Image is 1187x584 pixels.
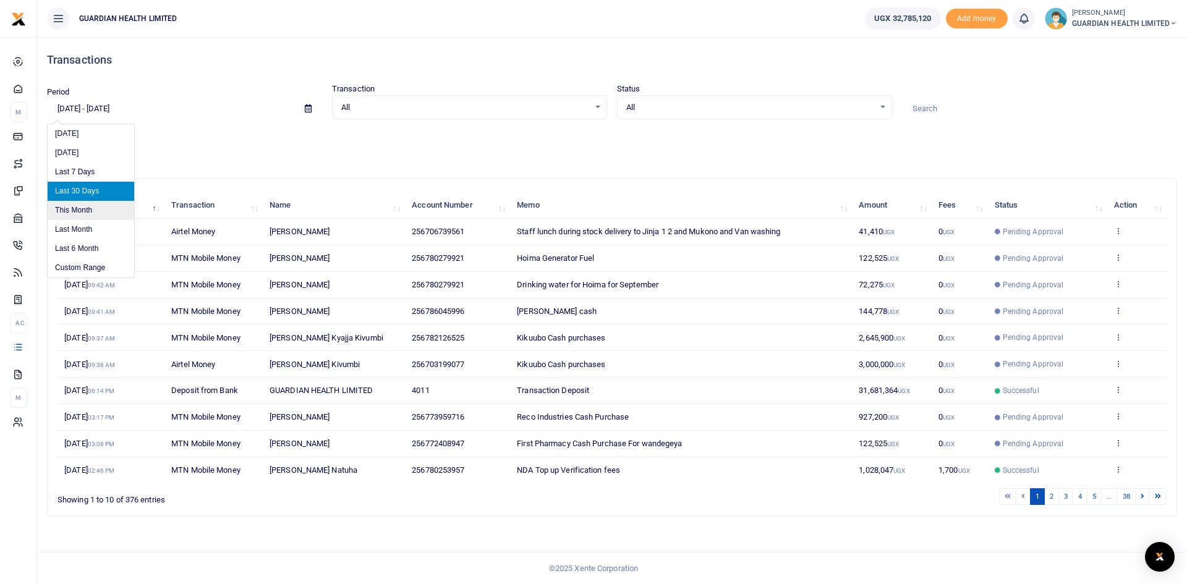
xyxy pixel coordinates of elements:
[938,386,955,395] span: 0
[860,7,945,30] li: Wallet ballance
[1003,332,1064,343] span: Pending Approval
[1045,7,1177,30] a: profile-user [PERSON_NAME] GUARDIAN HEALTH LIMITED
[1072,8,1177,19] small: [PERSON_NAME]
[943,282,955,289] small: UGX
[1145,542,1175,572] div: Open Intercom Messenger
[164,192,263,219] th: Transaction: activate to sort column ascending
[938,227,955,236] span: 0
[270,439,330,448] span: [PERSON_NAME]
[341,101,589,114] span: All
[64,412,114,421] span: [DATE]
[943,308,955,315] small: UGX
[938,333,955,342] span: 0
[874,12,931,25] span: UGX 32,785,120
[859,412,899,421] span: 927,200
[517,360,605,369] span: Kikuubo Cash purchases
[64,386,114,395] span: [DATE]
[1030,488,1045,505] a: 1
[943,362,955,368] small: UGX
[64,280,115,289] span: [DATE]
[887,255,899,262] small: UGX
[893,362,905,368] small: UGX
[171,360,215,369] span: Airtel Money
[1107,192,1167,219] th: Action: activate to sort column ascending
[859,227,895,236] span: 41,410
[412,253,464,263] span: 256780279921
[171,386,238,395] span: Deposit from Bank
[412,386,429,395] span: 4011
[938,465,970,475] span: 1,700
[517,333,605,342] span: Kikuubo Cash purchases
[887,308,899,315] small: UGX
[412,412,464,421] span: 256773959716
[11,12,26,27] img: logo-small
[412,465,464,475] span: 256780253957
[859,307,899,316] span: 144,778
[270,360,360,369] span: [PERSON_NAME] Kivumbi
[517,253,594,263] span: Hoima Generator Fuel
[958,467,970,474] small: UGX
[64,360,115,369] span: [DATE]
[517,280,658,289] span: Drinking water for Hoima for September
[88,387,115,394] small: 06:14 PM
[626,101,874,114] span: All
[270,465,357,475] span: [PERSON_NAME] Natuha
[47,134,1177,147] p: Download
[47,86,70,98] label: Period
[859,386,909,395] span: 31,681,364
[517,412,629,421] span: Reco Industries Cash Purchase
[510,192,852,219] th: Memo: activate to sort column ascending
[171,412,240,421] span: MTN Mobile Money
[943,255,955,262] small: UGX
[10,313,27,333] li: Ac
[517,439,682,448] span: First Pharmacy Cash Purchase For wandegeya
[859,360,905,369] span: 3,000,000
[74,13,182,24] span: GUARDIAN HEALTH LIMITED
[1003,438,1064,449] span: Pending Approval
[517,307,597,316] span: [PERSON_NAME] cash
[11,14,26,23] a: logo-small logo-large logo-large
[412,227,464,236] span: 256706739561
[932,192,987,219] th: Fees: activate to sort column ascending
[1045,7,1067,30] img: profile-user
[943,335,955,342] small: UGX
[412,307,464,316] span: 256786045996
[859,465,905,475] span: 1,028,047
[412,280,464,289] span: 256780279921
[88,308,116,315] small: 09:41 AM
[946,9,1008,29] span: Add money
[938,439,955,448] span: 0
[64,307,115,316] span: [DATE]
[171,253,240,263] span: MTN Mobile Money
[887,441,899,447] small: UGX
[405,192,510,219] th: Account Number: activate to sort column ascending
[987,192,1107,219] th: Status: activate to sort column ascending
[48,258,134,277] li: Custom Range
[48,124,134,143] li: [DATE]
[10,387,27,408] li: M
[852,192,932,219] th: Amount: activate to sort column ascending
[887,414,899,421] small: UGX
[412,333,464,342] span: 256782126525
[88,414,115,421] small: 03:17 PM
[270,333,383,342] span: [PERSON_NAME] Kyajja Kivumbi
[1003,412,1064,423] span: Pending Approval
[883,229,895,235] small: UGX
[171,439,240,448] span: MTN Mobile Money
[64,333,115,342] span: [DATE]
[938,360,955,369] span: 0
[171,307,240,316] span: MTN Mobile Money
[412,439,464,448] span: 256772408947
[1117,488,1136,505] a: 38
[171,465,240,475] span: MTN Mobile Money
[171,280,240,289] span: MTN Mobile Money
[88,282,116,289] small: 09:42 AM
[1003,358,1064,370] span: Pending Approval
[1003,306,1064,317] span: Pending Approval
[171,333,240,342] span: MTN Mobile Money
[1003,279,1064,290] span: Pending Approval
[270,253,330,263] span: [PERSON_NAME]
[517,386,589,395] span: Transaction Deposit
[88,467,115,474] small: 02:46 PM
[1003,226,1064,237] span: Pending Approval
